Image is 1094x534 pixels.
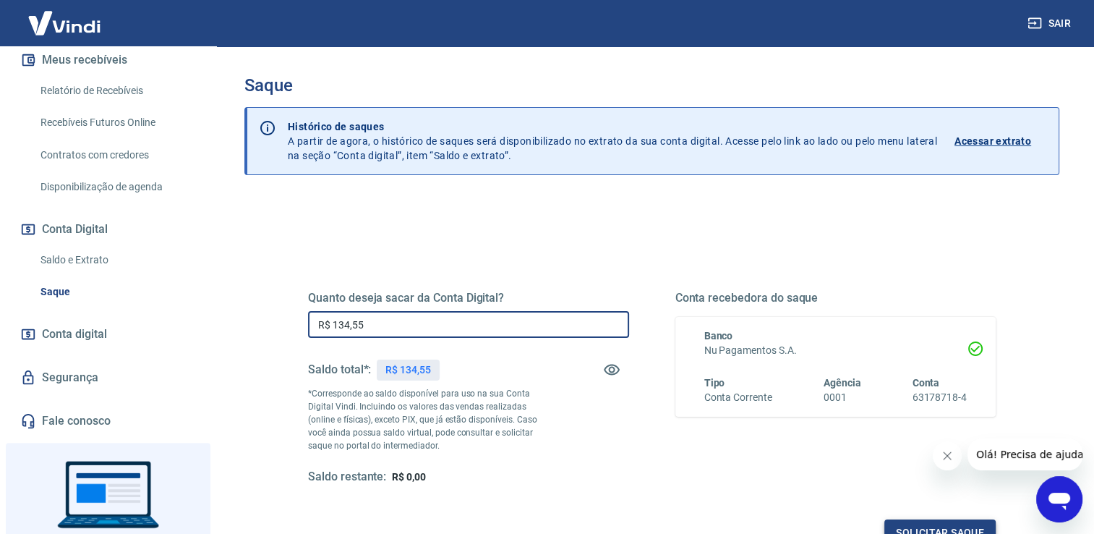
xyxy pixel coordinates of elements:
[912,377,939,389] span: Conta
[308,291,629,305] h5: Quanto deseja sacar da Conta Digital?
[35,76,199,106] a: Relatório de Recebíveis
[9,10,121,22] span: Olá! Precisa de ajuda?
[17,213,199,245] button: Conta Digital
[933,441,962,470] iframe: Close message
[17,318,199,350] a: Conta digital
[824,377,861,389] span: Agência
[704,343,967,358] h6: Nu Pagamentos S.A.
[308,387,549,452] p: *Corresponde ao saldo disponível para uso na sua Conta Digital Vindi. Incluindo os valores das ve...
[1025,10,1077,37] button: Sair
[392,471,426,483] span: R$ 0,00
[244,75,1059,96] h3: Saque
[35,172,199,202] a: Disponibilização de agenda
[35,108,199,137] a: Recebíveis Futuros Online
[704,330,733,342] span: Banco
[704,377,725,389] span: Tipo
[308,470,386,485] h5: Saldo restante:
[308,363,371,377] h5: Saldo total*:
[967,438,1082,470] iframe: Message from company
[1036,476,1082,522] iframe: Button to launch messaging window
[954,134,1031,148] p: Acessar extrato
[288,119,937,163] p: A partir de agora, o histórico de saques será disponibilizado no extrato da sua conta digital. Ac...
[42,324,107,344] span: Conta digital
[17,1,111,45] img: Vindi
[17,362,199,394] a: Segurança
[288,119,937,134] p: Histórico de saques
[17,44,199,76] button: Meus recebíveis
[385,363,431,378] p: R$ 134,55
[35,245,199,275] a: Saldo e Extrato
[35,277,199,307] a: Saque
[675,291,996,305] h5: Conta recebedora do saque
[954,119,1047,163] a: Acessar extrato
[912,390,967,405] h6: 63178718-4
[824,390,861,405] h6: 0001
[35,140,199,170] a: Contratos com credores
[704,390,772,405] h6: Conta Corrente
[17,405,199,437] a: Fale conosco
